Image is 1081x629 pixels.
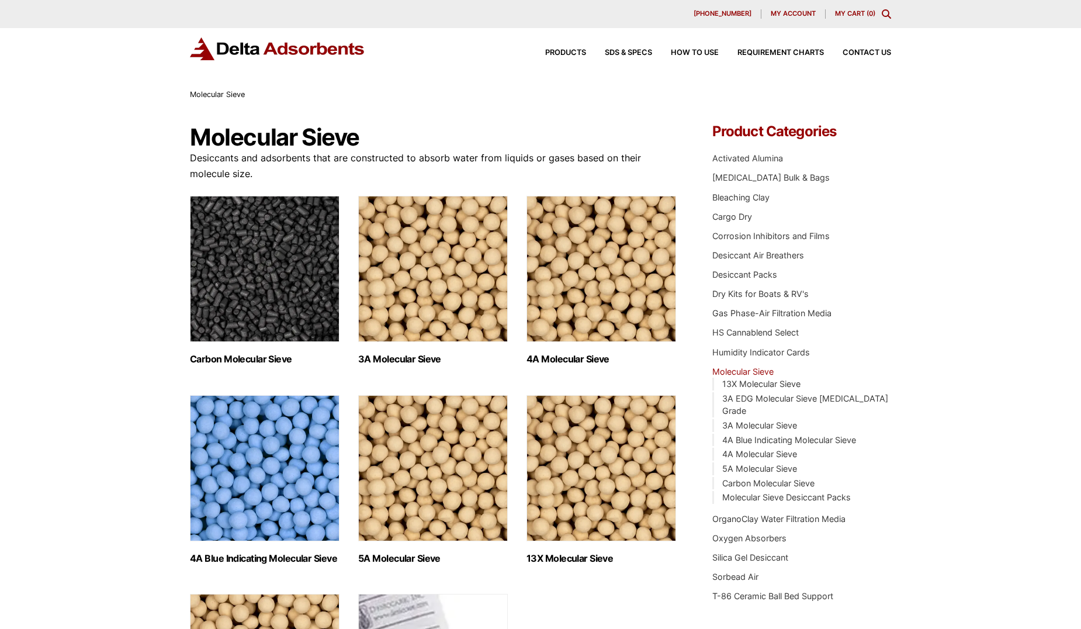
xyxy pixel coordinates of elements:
[712,347,810,357] a: Humidity Indicator Cards
[712,192,770,202] a: Bleaching Clay
[190,90,245,99] span: Molecular Sieve
[712,533,787,543] a: Oxygen Absorbers
[722,449,797,459] a: 4A Molecular Sieve
[694,11,751,17] span: [PHONE_NUMBER]
[712,212,752,222] a: Cargo Dry
[684,9,761,19] a: [PHONE_NUMBER]
[190,37,365,60] img: Delta Adsorbents
[190,553,339,564] h2: 4A Blue Indicating Molecular Sieve
[712,231,830,241] a: Corrosion Inhibitors and Films
[712,591,833,601] a: T-86 Ceramic Ball Bed Support
[722,393,888,416] a: 3A EDG Molecular Sieve [MEDICAL_DATA] Grade
[712,327,799,337] a: HS Cannablend Select
[586,49,652,57] a: SDS & SPECS
[358,196,508,342] img: 3A Molecular Sieve
[526,395,676,564] a: Visit product category 13X Molecular Sieve
[722,492,851,502] a: Molecular Sieve Desiccant Packs
[712,308,831,318] a: Gas Phase-Air Filtration Media
[358,553,508,564] h2: 5A Molecular Sieve
[722,464,797,474] a: 5A Molecular Sieve
[358,395,508,564] a: Visit product category 5A Molecular Sieve
[719,49,824,57] a: Requirement Charts
[190,354,339,365] h2: Carbon Molecular Sieve
[526,196,676,365] a: Visit product category 4A Molecular Sieve
[358,395,508,541] img: 5A Molecular Sieve
[771,11,816,17] span: My account
[722,478,815,488] a: Carbon Molecular Sieve
[737,49,824,57] span: Requirement Charts
[761,9,826,19] a: My account
[190,125,677,150] h1: Molecular Sieve
[526,196,676,342] img: 4A Molecular Sieve
[671,49,719,57] span: How to Use
[712,552,788,562] a: Silica Gel Desiccant
[190,395,339,541] img: 4A Blue Indicating Molecular Sieve
[835,9,875,18] a: My Cart (0)
[190,150,677,182] p: Desiccants and adsorbents that are constructed to absorb water from liquids or gases based on the...
[722,435,856,445] a: 4A Blue Indicating Molecular Sieve
[712,153,783,163] a: Activated Alumina
[712,269,777,279] a: Desiccant Packs
[824,49,891,57] a: Contact Us
[712,172,830,182] a: [MEDICAL_DATA] Bulk & Bags
[712,514,846,524] a: OrganoClay Water Filtration Media
[722,379,801,389] a: 13X Molecular Sieve
[712,572,758,582] a: Sorbead Air
[843,49,891,57] span: Contact Us
[869,9,873,18] span: 0
[526,49,586,57] a: Products
[545,49,586,57] span: Products
[712,250,804,260] a: Desiccant Air Breathers
[526,395,676,541] img: 13X Molecular Sieve
[712,289,809,299] a: Dry Kits for Boats & RV's
[722,420,797,430] a: 3A Molecular Sieve
[526,354,676,365] h2: 4A Molecular Sieve
[190,395,339,564] a: Visit product category 4A Blue Indicating Molecular Sieve
[605,49,652,57] span: SDS & SPECS
[190,196,339,365] a: Visit product category Carbon Molecular Sieve
[882,9,891,19] div: Toggle Modal Content
[712,125,891,139] h4: Product Categories
[358,354,508,365] h2: 3A Molecular Sieve
[712,367,774,376] a: Molecular Sieve
[652,49,719,57] a: How to Use
[526,553,676,564] h2: 13X Molecular Sieve
[190,196,339,342] img: Carbon Molecular Sieve
[358,196,508,365] a: Visit product category 3A Molecular Sieve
